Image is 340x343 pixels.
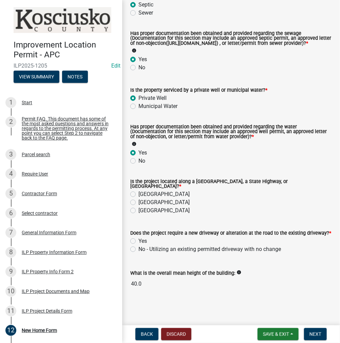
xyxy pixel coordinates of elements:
[14,7,111,33] img: Kosciusko County, Indiana
[237,270,241,275] i: info
[138,55,147,64] label: Yes
[138,102,177,110] label: Municipal Water
[130,125,332,139] label: Has proper documentation been obtained and provided regarding the water (Documentation for this s...
[130,271,235,276] label: What is the overall mean height of the building:
[132,142,136,146] i: info
[22,328,57,333] div: New Home Form
[5,227,16,238] div: 7
[22,289,90,294] div: ILP Project Documents and Map
[5,266,16,277] div: 9
[130,88,267,93] label: Is the property serviced by a private well or municipal water?
[22,230,76,235] div: General Information Form
[22,171,48,176] div: Require User
[138,9,153,17] label: Sewer
[263,331,289,337] span: Save & Exit
[138,237,147,245] label: Yes
[22,309,72,313] div: ILP Project Details Form
[5,116,16,127] div: 2
[14,74,59,80] wm-modal-confirm: Summary
[161,328,191,340] button: Discard
[138,1,153,9] label: Septic
[138,94,167,102] label: Private Well
[5,306,16,317] div: 11
[304,328,327,340] button: Next
[130,179,332,189] label: Is the project located along a [GEOGRAPHIC_DATA], a State Highway, or [GEOGRAPHIC_DATA]?
[14,40,117,60] h4: Improvement Location Permit - APC
[5,168,16,179] div: 4
[130,231,331,236] label: Does the project require a new driveway or alteration at the road to the existing driveway?
[141,331,153,337] span: Back
[22,191,57,196] div: Contractor Form
[22,269,74,274] div: ILP Property Info Form 2
[138,206,190,215] label: [GEOGRAPHIC_DATA]
[5,97,16,108] div: 1
[130,31,332,46] label: Has proper documentation been obtained and provided regarding the sewage (Documentation for this ...
[5,149,16,160] div: 3
[138,245,281,253] label: No - Utilizing an existing permitted driveway with no change
[138,149,147,157] label: Yes
[135,328,158,340] button: Back
[132,48,136,53] i: info
[22,211,58,216] div: Select contractor
[22,116,111,140] div: Permit FAQ. This document has some of the most asked questions and answers in regards to the perm...
[22,250,87,255] div: ILP Property Information Form
[309,331,321,337] span: Next
[5,208,16,219] div: 6
[5,325,16,336] div: 12
[111,62,120,69] a: Edit
[138,198,190,206] label: [GEOGRAPHIC_DATA]
[138,157,145,165] label: No
[5,188,16,199] div: 5
[22,100,32,105] div: Start
[138,190,190,198] label: [GEOGRAPHIC_DATA]
[62,74,88,80] wm-modal-confirm: Notes
[5,286,16,297] div: 10
[138,64,145,72] label: No
[258,328,299,340] button: Save & Exit
[14,62,109,69] span: ILP2025-1205
[62,71,88,83] button: Notes
[5,247,16,258] div: 8
[111,62,120,69] wm-modal-confirm: Edit Application Number
[22,152,50,157] div: Parcel search
[14,71,59,83] button: View Summary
